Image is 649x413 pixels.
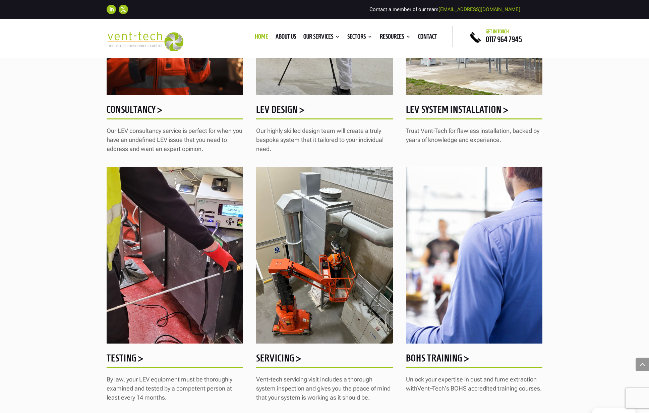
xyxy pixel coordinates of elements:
a: About us [276,34,296,42]
p: Our highly skilled design team will create a truly bespoke system that it tailored to your indivi... [256,126,393,153]
a: Our Services [303,34,340,42]
img: Servicing [256,167,393,344]
img: 2023-09-27T08_35_16.549ZVENT-TECH---Clear-background [107,32,183,51]
h5: BOHS Training > [406,353,542,366]
a: Sectors [347,34,372,42]
h5: Consultancy > [107,105,243,118]
img: training [406,167,542,344]
a: Contact [418,34,437,42]
p: Trust Vent-Tech for flawless installation, backed by years of knowledge and experience. [406,126,542,144]
span: Unlock your expertise in dust and fume extraction with [406,376,537,392]
a: Resources [380,34,411,42]
span: Contact a member of our team [369,6,520,12]
span: – [430,385,432,392]
h5: Testing > [107,353,243,366]
h5: LEV System Installation > [406,105,542,118]
h5: Servicing > [256,353,393,366]
a: Follow on X [119,5,128,14]
a: Follow on LinkedIn [107,5,116,14]
span: Get in touch [486,29,509,34]
span: ‘s BOHS accredited training courses. [445,385,542,392]
p: By law, your LEV equipment must be thoroughly examined and tested by a competent person at least ... [107,375,243,408]
img: HEPA-filter-testing-James-G [107,167,243,344]
span: Vent [417,385,430,392]
p: Our LEV consultancy service is perfect for when you have an undefined LEV issue that you need to ... [107,126,243,153]
p: Vent-tech servicing visit includes a thorough system inspection and gives you the peace of mind t... [256,375,393,408]
span: Tech [432,385,445,392]
a: 0117 964 7945 [486,35,522,43]
a: [EMAIL_ADDRESS][DOMAIN_NAME] [438,6,520,12]
h5: LEV Design > [256,105,393,118]
a: Home [255,34,268,42]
